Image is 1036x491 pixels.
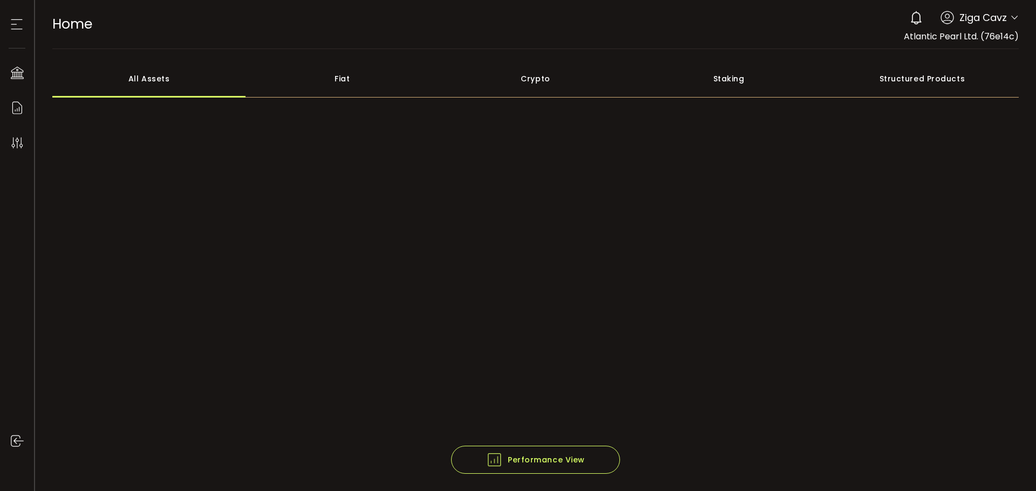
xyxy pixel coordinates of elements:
div: All Assets [52,60,246,98]
button: Performance View [451,446,621,474]
div: Structured Products [826,60,1019,98]
div: Crypto [439,60,632,98]
div: Staking [632,60,826,98]
span: Ziga Cavz [959,10,1007,25]
span: Atlantic Pearl Ltd. (76e14c) [904,30,1019,43]
div: Fiat [246,60,439,98]
span: Home [52,15,92,33]
iframe: Chat Widget [982,439,1036,491]
span: Performance View [486,452,585,468]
